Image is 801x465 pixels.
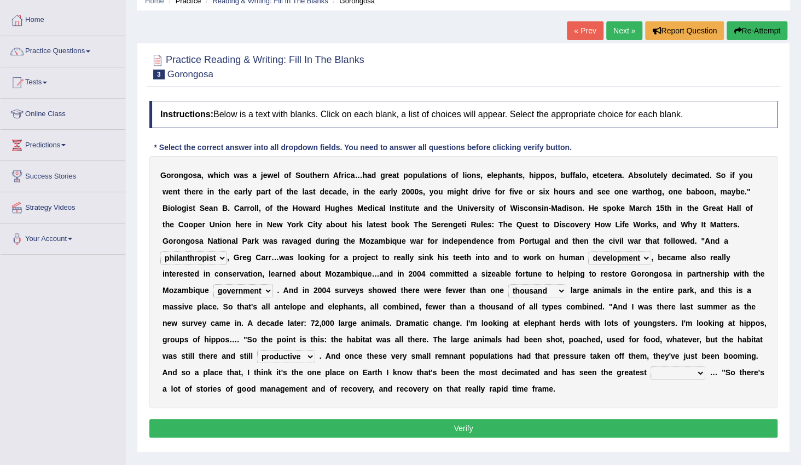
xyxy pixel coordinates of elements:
b: a [638,187,642,196]
b: i [543,187,545,196]
b: e [493,171,497,180]
b: e [169,187,173,196]
b: o [642,171,647,180]
b: l [422,171,424,180]
b: a [333,187,337,196]
b: S [295,171,300,180]
a: Next » [606,21,642,40]
b: e [624,187,628,196]
b: c [329,187,333,196]
b: f [732,171,735,180]
b: o [467,171,472,180]
b: l [661,171,663,180]
b: r [321,171,324,180]
b: " [747,187,751,196]
b: o [668,187,673,196]
b: h [554,187,559,196]
b: a [507,171,511,180]
b: r [171,171,173,180]
a: Success Stories [1,161,125,188]
b: o [614,187,619,196]
b: e [199,187,203,196]
a: Practice Questions [1,36,125,64]
b: s [476,171,480,180]
button: Verify [149,419,777,438]
div: * Select the correct answer into all dropdown fields. You need to answer all questions before cli... [149,142,576,153]
b: o [250,204,255,213]
b: d [320,187,324,196]
b: f [570,171,573,180]
b: m [687,171,693,180]
b: p [256,187,261,196]
b: e [263,171,268,180]
b: n [355,187,359,196]
b: l [647,171,649,180]
b: l [391,187,393,196]
b: g [183,171,188,180]
b: h [289,187,294,196]
b: t [597,171,600,180]
b: f [495,187,497,196]
b: e [234,187,239,196]
b: n [709,187,714,196]
b: l [175,204,177,213]
b: p [541,171,545,180]
b: a [367,171,372,180]
b: h [312,171,317,180]
b: y [248,187,252,196]
b: u [417,171,422,180]
b: v [482,187,486,196]
b: e [601,187,606,196]
b: h [529,171,534,180]
b: o [177,204,182,213]
b: s [193,171,197,180]
b: c [220,171,225,180]
b: i [186,204,188,213]
b: e [657,171,661,180]
b: e [379,187,384,196]
b: r [242,187,245,196]
b: u [649,171,654,180]
b: , [586,171,588,180]
b: y [663,171,667,180]
b: m [720,187,727,196]
b: y [393,187,397,196]
b: r [568,187,571,196]
b: o [188,171,193,180]
b: l [302,187,304,196]
b: p [536,171,541,180]
b: h [362,171,367,180]
b: u [563,187,568,196]
b: f [456,171,458,180]
b: r [642,187,645,196]
b: n [511,171,516,180]
b: a [197,171,201,180]
b: r [196,187,199,196]
b: l [254,204,257,213]
b: . [745,187,747,196]
b: e [676,171,681,180]
b: d [372,171,376,180]
b: w [234,171,240,180]
b: a [694,171,698,180]
b: i [207,187,210,196]
b: p [497,171,502,180]
b: n [178,171,183,180]
b: i [352,187,355,196]
b: o [545,171,550,180]
b: a [579,187,584,196]
b: l [491,171,493,180]
b: c [681,171,685,180]
b: e [284,204,288,213]
b: o [166,171,171,180]
b: e [486,187,491,196]
b: t [277,204,280,213]
b: . [622,171,624,180]
b: G [160,171,166,180]
b: r [531,187,534,196]
button: Report Question [645,21,724,40]
b: 2 [402,187,406,196]
a: Your Account [1,223,125,251]
b: a [240,171,244,180]
b: r [265,187,268,196]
